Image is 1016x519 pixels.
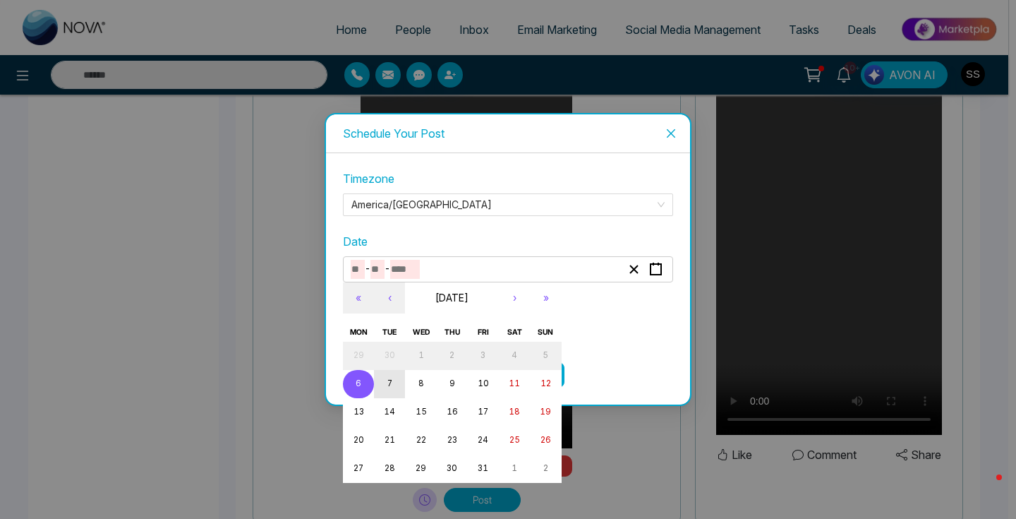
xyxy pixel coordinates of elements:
[413,328,430,337] abbr: Wednesday
[468,370,499,398] button: October 10, 2025
[353,463,363,473] abbr: October 27, 2025
[512,350,517,360] abbr: October 4, 2025
[418,350,424,360] abbr: October 1, 2025
[374,342,405,370] button: September 30, 2025
[353,350,364,360] abbr: September 29, 2025
[374,282,405,314] button: ‹
[499,426,530,455] button: October 25, 2025
[540,435,551,445] abbr: October 26, 2025
[447,435,457,445] abbr: October 23, 2025
[652,114,690,153] button: Close
[478,328,489,337] abbr: Friday
[382,328,397,337] abbr: Tuesday
[437,370,468,398] button: October 9, 2025
[353,435,364,445] abbr: October 20, 2025
[468,398,499,426] button: October 17, 2025
[385,350,395,360] abbr: September 30, 2025
[512,463,517,473] abbr: November 1, 2025
[468,426,499,455] button: October 24, 2025
[478,463,488,473] abbr: October 31, 2025
[530,455,561,483] button: November 2, 2025
[343,426,374,455] button: October 20, 2025
[356,378,361,388] abbr: October 6, 2025
[343,170,673,188] label: Timezone
[385,435,395,445] abbr: October 21, 2025
[449,350,454,360] abbr: October 2, 2025
[447,407,458,417] abbr: October 16, 2025
[530,398,561,426] button: October 19, 2025
[499,342,530,370] button: October 4, 2025
[540,407,551,417] abbr: October 19, 2025
[374,426,405,455] button: October 21, 2025
[480,350,485,360] abbr: October 3, 2025
[543,463,548,473] abbr: November 2, 2025
[416,463,426,473] abbr: October 29, 2025
[351,194,665,215] span: America/Toronto
[416,435,426,445] abbr: October 22, 2025
[416,407,427,417] abbr: October 15, 2025
[385,260,390,277] span: -
[478,435,488,445] abbr: October 24, 2025
[509,435,520,445] abbr: October 25, 2025
[343,398,374,426] button: October 13, 2025
[543,350,548,360] abbr: October 5, 2025
[530,370,561,398] button: October 12, 2025
[405,455,436,483] button: October 29, 2025
[365,260,370,277] span: -
[531,282,562,314] button: »
[499,398,530,426] button: October 18, 2025
[530,342,561,370] button: October 5, 2025
[343,370,374,398] button: October 6, 2025
[343,233,673,251] label: Date
[540,378,551,388] abbr: October 12, 2025
[499,370,530,398] button: October 11, 2025
[353,407,364,417] abbr: October 13, 2025
[405,370,436,398] button: October 8, 2025
[509,407,520,417] abbr: October 18, 2025
[418,378,424,388] abbr: October 8, 2025
[437,455,468,483] button: October 30, 2025
[374,398,405,426] button: October 14, 2025
[343,342,374,370] button: September 29, 2025
[968,471,1002,505] iframe: Intercom live chat
[507,328,522,337] abbr: Saturday
[343,455,374,483] button: October 27, 2025
[405,342,436,370] button: October 1, 2025
[437,398,468,426] button: October 16, 2025
[343,282,374,314] button: «
[449,378,455,388] abbr: October 9, 2025
[405,282,500,314] button: [DATE]
[435,292,468,304] span: [DATE]
[509,378,520,388] abbr: October 11, 2025
[500,282,531,314] button: ›
[468,455,499,483] button: October 31, 2025
[478,378,489,388] abbr: October 10, 2025
[437,426,468,455] button: October 23, 2025
[478,407,488,417] abbr: October 17, 2025
[538,328,553,337] abbr: Sunday
[374,455,405,483] button: October 28, 2025
[405,398,436,426] button: October 15, 2025
[530,426,561,455] button: October 26, 2025
[343,126,673,141] div: Schedule Your Post
[350,328,368,337] abbr: Monday
[405,426,436,455] button: October 22, 2025
[374,370,405,398] button: October 7, 2025
[387,378,392,388] abbr: October 7, 2025
[499,455,530,483] button: November 1, 2025
[468,342,499,370] button: October 3, 2025
[447,463,457,473] abbr: October 30, 2025
[437,342,468,370] button: October 2, 2025
[665,128,677,139] span: close
[385,463,395,473] abbr: October 28, 2025
[445,328,460,337] abbr: Thursday
[384,407,395,417] abbr: October 14, 2025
